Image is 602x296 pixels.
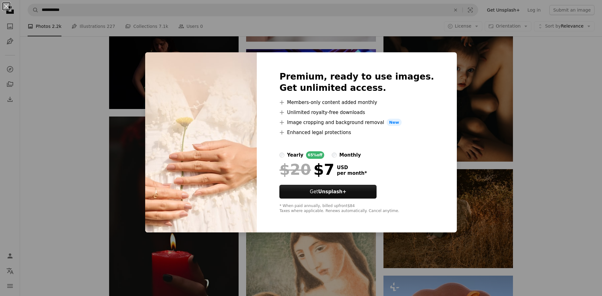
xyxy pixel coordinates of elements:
button: GetUnsplash+ [279,185,377,199]
div: $7 [279,161,334,178]
strong: Unsplash+ [318,189,346,195]
div: monthly [339,151,361,159]
img: premium_photo-1710516467918-311117e6173e [145,52,257,233]
div: yearly [287,151,303,159]
span: USD [337,165,367,170]
div: 65% off [306,151,325,159]
li: Unlimited royalty-free downloads [279,109,434,116]
li: Members-only content added monthly [279,99,434,106]
h2: Premium, ready to use images. Get unlimited access. [279,71,434,94]
span: New [387,119,402,126]
li: Enhanced legal protections [279,129,434,136]
span: $20 [279,161,311,178]
input: yearly65%off [279,153,284,158]
span: per month * [337,170,367,176]
div: * When paid annually, billed upfront $84 Taxes where applicable. Renews automatically. Cancel any... [279,204,434,214]
input: monthly [332,153,337,158]
li: Image cropping and background removal [279,119,434,126]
